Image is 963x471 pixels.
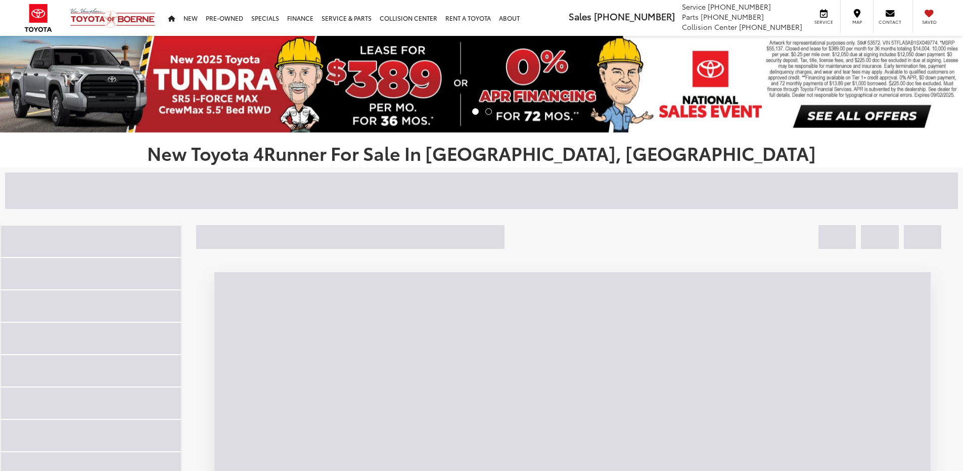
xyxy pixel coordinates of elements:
[594,10,675,23] span: [PHONE_NUMBER]
[812,19,835,25] span: Service
[70,8,156,28] img: Vic Vaughan Toyota of Boerne
[569,10,591,23] span: Sales
[918,19,940,25] span: Saved
[682,22,737,32] span: Collision Center
[739,22,802,32] span: [PHONE_NUMBER]
[846,19,868,25] span: Map
[879,19,901,25] span: Contact
[701,12,764,22] span: [PHONE_NUMBER]
[682,2,706,12] span: Service
[708,2,771,12] span: [PHONE_NUMBER]
[682,12,699,22] span: Parts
